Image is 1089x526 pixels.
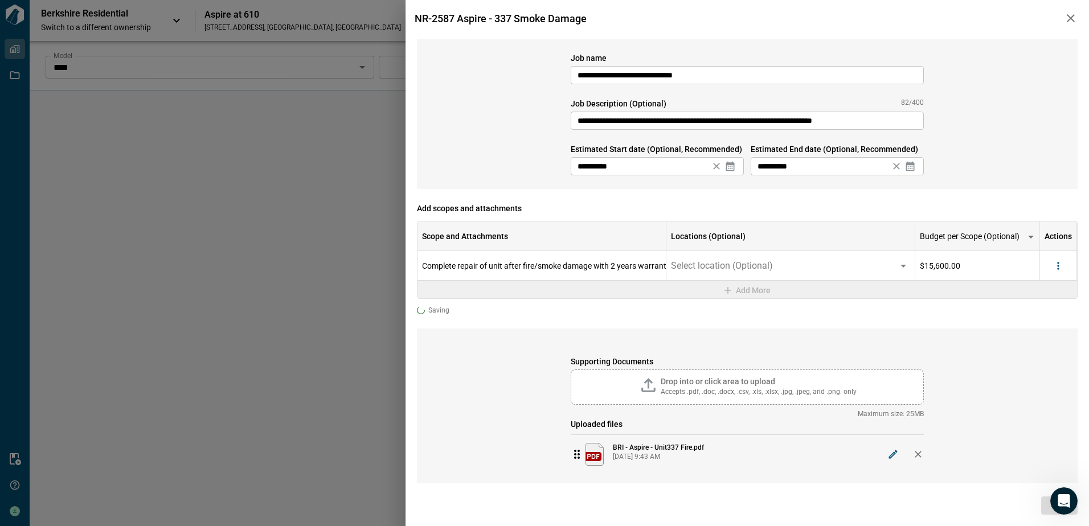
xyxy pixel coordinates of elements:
[571,143,744,155] span: Estimated Start date (Optional, Recommended)
[417,221,666,251] div: Scope and Attachments
[571,409,924,418] span: Maximum size: 25MB
[571,52,924,64] span: Job name
[571,356,924,367] span: Supporting Documents
[417,203,1078,214] span: Add scopes and attachments
[613,452,704,461] span: [DATE] 9:43 AM
[920,260,960,272] span: $15,600.00
[1040,221,1077,251] div: Actions
[571,418,924,430] span: Uploaded files
[422,221,508,251] div: Scope and Attachments
[671,221,746,251] div: Locations (Optional)
[901,98,924,109] span: 82/400
[1020,225,1042,248] button: more
[661,387,857,396] span: Accepts .pdf, .doc, .docx, .csv, .xls, .xlsx, .jpg, .jpeg, and .png. only
[1050,257,1067,274] button: more
[751,143,924,155] span: Estimated End date (Optional, Recommended)
[412,13,587,24] span: NR-2587 Aspire - 337 Smoke Damage
[1050,487,1078,515] iframe: Intercom live chat
[671,260,773,272] span: Select location (Optional)
[920,231,1020,242] span: Budget per Scope (Optional)
[666,221,915,251] div: Locations (Optional)
[571,98,666,109] span: Job Description (Optional)
[422,261,670,270] span: Complete repair of unit after fire/smoke damage with 2 years warranty
[613,443,704,452] span: BRI - Aspire - Unit337 Fire.pdf
[661,377,775,386] span: Drop into or click area to upload
[1045,221,1072,251] div: Actions
[428,306,449,315] span: Saving
[586,443,604,466] img: pdf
